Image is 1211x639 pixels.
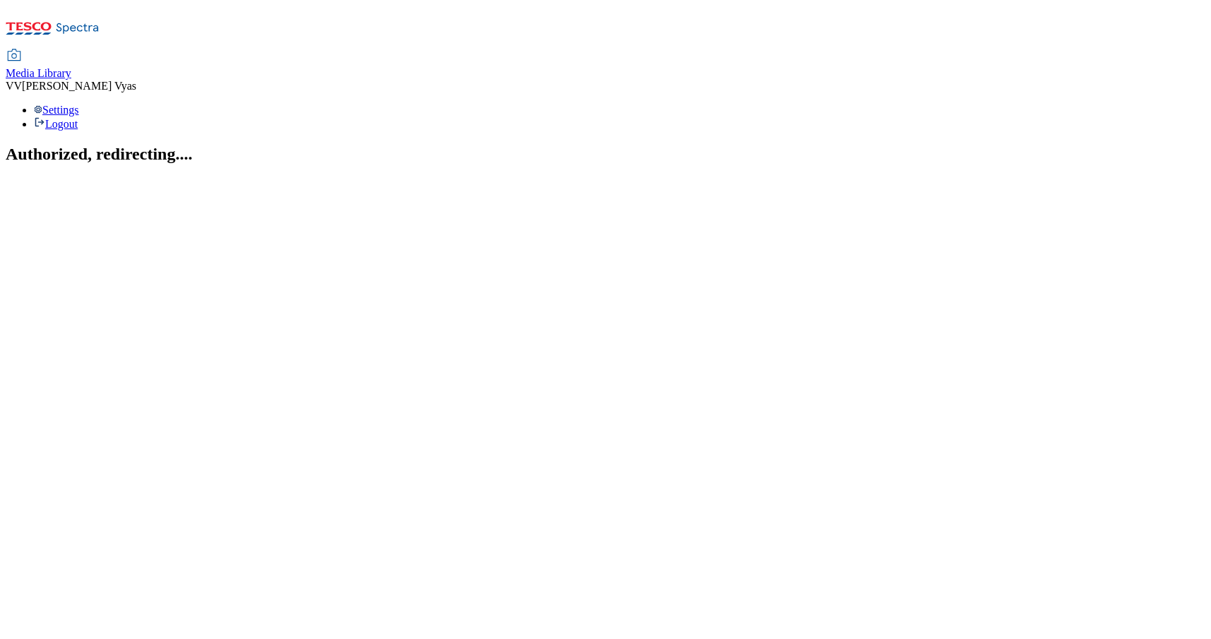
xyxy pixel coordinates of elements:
a: Media Library [6,50,71,80]
span: VV [6,80,22,92]
h2: Authorized, redirecting.... [6,145,1205,164]
a: Logout [34,118,78,130]
a: Settings [34,104,79,116]
span: Media Library [6,67,71,79]
span: [PERSON_NAME] Vyas [22,80,136,92]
